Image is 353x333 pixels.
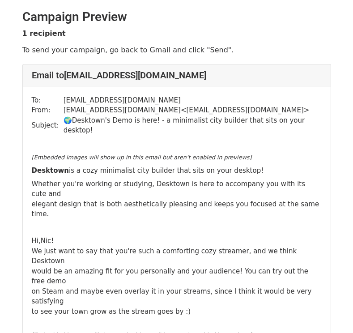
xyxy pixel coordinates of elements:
div: Whether you're working or studying, Desktown is here to accompany you with its cute and elegant d... [32,179,322,219]
span: De [32,166,42,175]
td: To: [32,95,64,106]
h2: Campaign Preview [22,9,331,25]
h4: Email to [EMAIL_ADDRESS][DOMAIN_NAME] [32,70,322,81]
strong: 1 recipient [22,29,66,38]
div: Nic We just want to say that you're such a comforting cozy streamer, and we think Desktown would ... [32,236,322,316]
p: To send your campaign, go back to Gmail and click "Send". [22,45,331,55]
div: ​ ​​ [32,152,322,162]
b: ! [51,237,54,245]
td: [EMAIL_ADDRESS][DOMAIN_NAME] < [EMAIL_ADDRESS][DOMAIN_NAME] > [64,105,322,115]
span: sktown [42,166,69,175]
td: 🌍Desktown's Demo is here! - a minimalist city builder that sits on your desktop! [64,115,322,136]
em: [Embedded images will show up in this email but aren't enabled in previews] [32,154,252,161]
td: From: [32,105,64,115]
td: Subject: [32,115,64,136]
td: [EMAIL_ADDRESS][DOMAIN_NAME] [64,95,322,106]
span: Hi, [32,237,41,245]
div: is a cozy minimalist city builder that sits on your desktop! [32,166,322,176]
